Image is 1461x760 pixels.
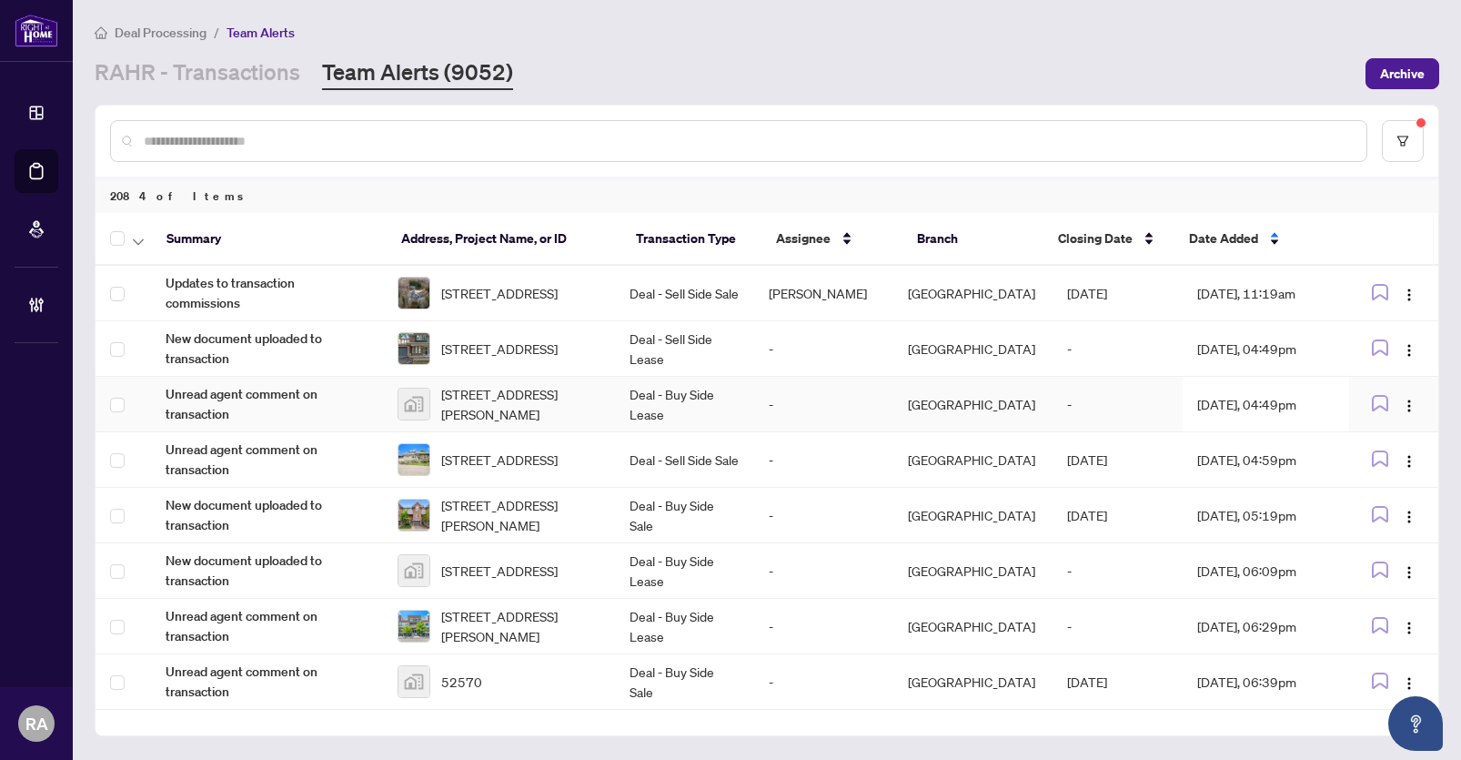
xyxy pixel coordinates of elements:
[166,606,368,646] span: Unread agent comment on transaction
[893,654,1053,710] td: [GEOGRAPHIC_DATA]
[166,495,368,535] span: New document uploaded to transaction
[893,432,1053,488] td: [GEOGRAPHIC_DATA]
[615,321,754,377] td: Deal - Sell Side Lease
[1053,266,1183,321] td: [DATE]
[1402,676,1416,691] img: Logo
[761,213,902,266] th: Assignee
[1396,135,1409,147] span: filter
[1365,58,1439,89] button: Archive
[754,377,893,432] td: -
[152,213,387,266] th: Summary
[1402,454,1416,469] img: Logo
[754,321,893,377] td: -
[1395,556,1424,585] button: Logo
[1174,213,1344,266] th: Date Added
[166,551,368,591] span: New document uploaded to transaction
[166,662,368,702] span: Unread agent comment on transaction
[1183,654,1349,710] td: [DATE], 06:39pm
[754,266,893,321] td: [PERSON_NAME]
[1395,279,1424,308] button: Logo
[893,377,1053,432] td: [GEOGRAPHIC_DATA]
[1043,213,1174,266] th: Closing Date
[398,666,429,697] img: thumbnail-img
[893,321,1053,377] td: [GEOGRAPHIC_DATA]
[754,654,893,710] td: -
[1395,612,1424,641] button: Logo
[1402,510,1416,524] img: Logo
[1395,667,1424,696] button: Logo
[621,213,762,266] th: Transaction Type
[1380,59,1425,88] span: Archive
[615,599,754,654] td: Deal - Buy Side Lease
[893,488,1053,543] td: [GEOGRAPHIC_DATA]
[615,377,754,432] td: Deal - Buy Side Lease
[893,266,1053,321] td: [GEOGRAPHIC_DATA]
[166,717,368,757] span: Unread agent comment on transaction
[166,440,368,480] span: Unread agent comment on transaction
[25,711,48,736] span: RA
[398,333,429,364] img: thumbnail-img
[1053,543,1183,599] td: -
[754,432,893,488] td: -
[96,178,1438,213] div: 2084 of Items
[441,450,558,470] span: [STREET_ADDRESS]
[214,22,219,43] li: /
[166,329,368,369] span: New document uploaded to transaction
[441,561,558,581] span: [STREET_ADDRESS]
[1402,399,1416,413] img: Logo
[441,672,482,692] span: 52570
[1053,377,1183,432] td: -
[398,444,429,475] img: thumbnail-img
[95,57,300,90] a: RAHR - Transactions
[441,384,600,424] span: [STREET_ADDRESS][PERSON_NAME]
[166,384,368,424] span: Unread agent comment on transaction
[441,283,558,303] span: [STREET_ADDRESS]
[1395,334,1424,363] button: Logo
[1395,445,1424,474] button: Logo
[398,500,429,531] img: thumbnail-img
[441,495,600,535] span: [STREET_ADDRESS][PERSON_NAME]
[441,606,600,646] span: [STREET_ADDRESS][PERSON_NAME]
[1053,432,1183,488] td: [DATE]
[1395,501,1424,530] button: Logo
[893,599,1053,654] td: [GEOGRAPHIC_DATA]
[1395,390,1424,419] button: Logo
[1402,343,1416,358] img: Logo
[1183,543,1349,599] td: [DATE], 06:09pm
[1189,228,1258,248] span: Date Added
[166,273,368,313] span: Updates to transaction commissions
[754,543,893,599] td: -
[398,611,429,642] img: thumbnail-img
[902,213,1043,266] th: Branch
[615,266,754,321] td: Deal - Sell Side Sale
[615,543,754,599] td: Deal - Buy Side Lease
[1183,488,1349,543] td: [DATE], 05:19pm
[227,25,295,41] span: Team Alerts
[441,339,558,359] span: [STREET_ADDRESS]
[1183,599,1349,654] td: [DATE], 06:29pm
[1402,565,1416,580] img: Logo
[754,488,893,543] td: -
[15,14,58,47] img: logo
[1382,120,1424,162] button: filter
[615,432,754,488] td: Deal - Sell Side Sale
[1183,377,1349,432] td: [DATE], 04:49pm
[1402,621,1416,635] img: Logo
[95,26,107,39] span: home
[776,228,831,248] span: Assignee
[893,543,1053,599] td: [GEOGRAPHIC_DATA]
[322,57,513,90] a: Team Alerts (9052)
[398,389,429,420] img: thumbnail-img
[1053,321,1183,377] td: -
[1183,266,1349,321] td: [DATE], 11:19am
[1053,599,1183,654] td: -
[615,488,754,543] td: Deal - Buy Side Sale
[1053,654,1183,710] td: [DATE]
[1183,432,1349,488] td: [DATE], 04:59pm
[754,599,893,654] td: -
[1402,288,1416,302] img: Logo
[1058,228,1133,248] span: Closing Date
[615,654,754,710] td: Deal - Buy Side Sale
[1053,488,1183,543] td: [DATE]
[398,278,429,309] img: thumbnail-img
